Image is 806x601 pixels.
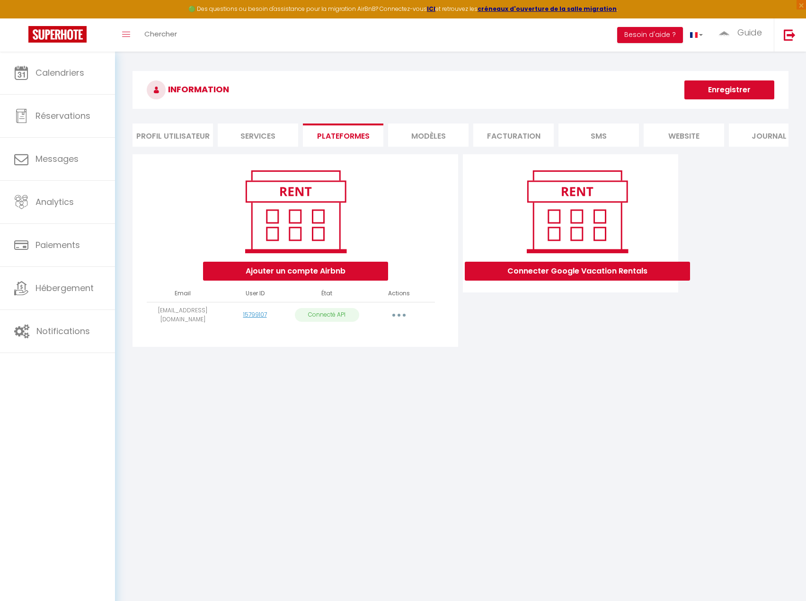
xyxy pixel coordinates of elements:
th: État [291,285,363,302]
button: Connecter Google Vacation Rentals [465,262,690,281]
span: Hébergement [35,282,94,294]
button: Enregistrer [684,80,774,99]
a: créneaux d'ouverture de la salle migration [478,5,617,13]
button: Ouvrir le widget de chat LiveChat [8,4,36,32]
span: Messages [35,153,79,165]
th: Email [147,285,219,302]
li: website [644,124,724,147]
a: ... Guide [710,18,774,52]
img: logout [784,29,796,41]
li: Plateformes [303,124,383,147]
span: Chercher [144,29,177,39]
span: Calendriers [35,67,84,79]
li: MODÈLES [388,124,469,147]
a: Chercher [137,18,184,52]
span: Paiements [35,239,80,251]
li: Services [218,124,298,147]
img: ... [717,29,731,37]
th: Actions [363,285,435,302]
img: Super Booking [28,26,87,43]
button: Ajouter un compte Airbnb [203,262,388,281]
span: Réservations [35,110,90,122]
button: Besoin d'aide ? [617,27,683,43]
p: Connecté API [295,308,359,322]
span: Guide [737,27,762,38]
span: Notifications [36,325,90,337]
td: [EMAIL_ADDRESS][DOMAIN_NAME] [147,302,219,328]
img: rent.png [235,166,356,257]
h3: INFORMATION [133,71,788,109]
img: rent.png [517,166,638,257]
th: User ID [219,285,291,302]
li: SMS [558,124,639,147]
a: ICI [427,5,435,13]
li: Profil Utilisateur [133,124,213,147]
span: Analytics [35,196,74,208]
a: 15799107 [243,310,267,318]
li: Facturation [473,124,554,147]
